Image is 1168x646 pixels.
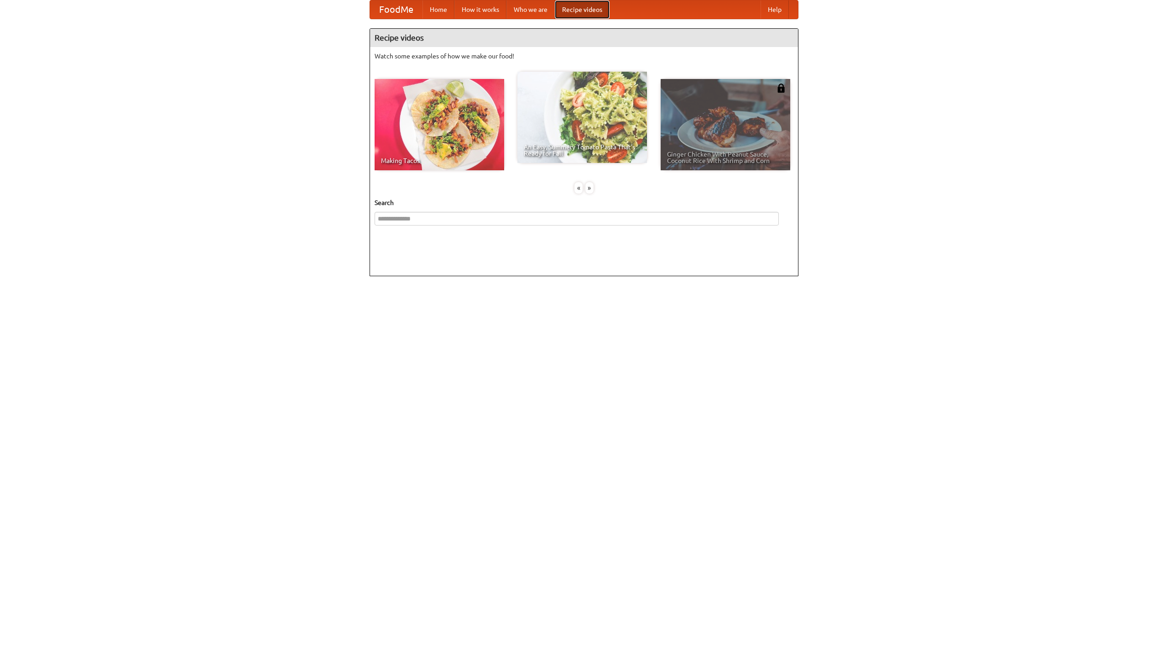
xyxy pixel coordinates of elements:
a: An Easy, Summery Tomato Pasta That's Ready for Fall [517,72,647,163]
a: Recipe videos [555,0,610,19]
h4: Recipe videos [370,29,798,47]
a: Help [761,0,789,19]
span: An Easy, Summery Tomato Pasta That's Ready for Fall [524,144,641,157]
h5: Search [375,198,793,207]
a: Who we are [506,0,555,19]
div: » [585,182,594,194]
img: 483408.png [777,84,786,93]
a: FoodMe [370,0,422,19]
span: Making Tacos [381,158,498,164]
p: Watch some examples of how we make our food! [375,52,793,61]
a: How it works [454,0,506,19]
div: « [574,182,583,194]
a: Home [422,0,454,19]
a: Making Tacos [375,79,504,170]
